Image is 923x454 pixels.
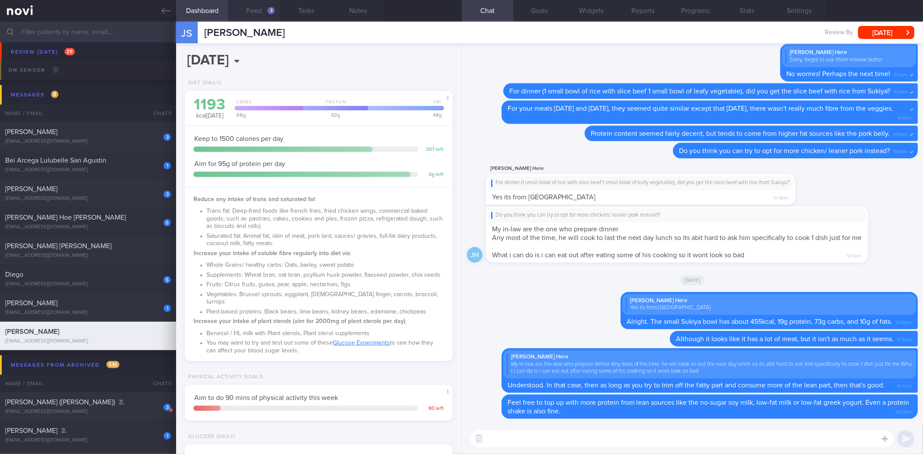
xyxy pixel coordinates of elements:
span: 10:38am [774,193,789,201]
div: Glucose (Daily) [185,434,235,440]
div: 92 g [301,112,368,118]
strong: Reduce any intake of trans and saturated fat [193,196,315,202]
div: 1 [164,162,171,169]
span: 10:16am [893,129,907,137]
span: 10:14am [894,87,907,95]
div: 3 g left [422,172,444,178]
span: 530 [106,361,119,368]
span: For your meals [DATE] and [DATE], they seemed quite similar except that [DATE], there wasn't real... [508,105,894,112]
span: Aim for 95g of protein per day [194,160,285,167]
span: [PERSON_NAME] [5,128,58,135]
span: Aim to do 90 mins of physical activity this week [194,394,338,401]
div: Physical Activity Goals [185,374,263,380]
span: 10:21pm [897,381,912,389]
div: 48 g [365,112,444,118]
div: [EMAIL_ADDRESS][DOMAIN_NAME] [5,195,171,202]
strong: Increase your intake of plant sterols (aim for 2000mg of plant sterols per day) [193,318,405,324]
div: 5 [164,219,171,227]
div: [EMAIL_ADDRESS][DOMAIN_NAME] [5,253,171,259]
div: Carbs [232,99,303,110]
li: Supplements: Wheat bran, oat bran, psyllium husk powder, flaxseed powder, chia seeds [206,269,444,279]
div: 80 left [422,406,444,412]
li: Saturated fat: Animal fat, skin of meat, pork lard, sauces/ gravies, full-fat dairy products, coc... [206,230,444,248]
div: [PERSON_NAME] Here [507,354,913,361]
div: 1 [164,305,171,312]
div: 98 g [232,112,303,118]
li: Trans fat: Deep-fried foods like french fries, fried chicken wings, commercial baked goods, such ... [206,205,444,230]
div: Yes its from [GEOGRAPHIC_DATA] [626,304,913,311]
div: 1 [164,432,171,440]
div: Protein [301,99,368,110]
span: My in-law are the one who prepare dinner [492,226,618,233]
a: Glucose Experiments [333,340,390,346]
span: 0 [52,66,59,74]
div: [EMAIL_ADDRESS][DOMAIN_NAME] [5,224,171,230]
div: [EMAIL_ADDRESS][DOMAIN_NAME] [5,281,171,288]
span: [PERSON_NAME] [5,300,58,307]
span: [DATE] [680,275,705,285]
div: [EMAIL_ADDRESS][DOMAIN_NAME] [5,43,171,50]
div: [EMAIL_ADDRESS][DOMAIN_NAME] [5,409,171,415]
span: [PERSON_NAME] [PERSON_NAME] [5,243,112,249]
span: 8 [51,91,58,98]
span: Understood. In that case, then as long as you try to trim off the fatty part and consume more of ... [508,382,885,389]
span: [PERSON_NAME] Hoe [PERSON_NAME] [5,214,126,221]
li: Benecol / HL milk with Plant sterols, Plant sterol supplements [206,328,444,338]
span: [PERSON_NAME] [5,427,58,434]
div: 3 [164,134,171,141]
li: Whole Grains/ healthy carbs: Oats, barley, sweet potato [206,259,444,269]
span: [PERSON_NAME] [5,328,59,335]
span: Protein content seemed fairly decent, but tends to come from higher fat sources like the pork belly. [591,130,890,137]
div: [EMAIL_ADDRESS][DOMAIN_NAME] [5,338,171,345]
span: Bei Arcega Lulubelle San Agustin [5,157,106,164]
div: 5 [164,276,171,284]
div: [EMAIL_ADDRESS][DOMAIN_NAME] [5,167,171,173]
div: 3 [267,7,275,14]
div: [PERSON_NAME] Here [626,297,913,304]
span: 10:16am [893,147,907,155]
div: 1193 [193,97,226,112]
span: Review By [825,29,853,37]
li: Vegetables: Brussel sprouts, eggplant, [DEMOGRAPHIC_DATA] finger, carrots, broccoli, turnips [206,289,444,306]
strong: Increase your intake of soluble fibre regularly into diet via [193,250,350,256]
div: 307 left [422,147,444,153]
div: Chats [142,375,176,392]
span: 12:51pm [847,251,862,259]
div: [PERSON_NAME] Here [785,49,913,56]
div: On sensor [6,64,61,76]
div: My in-law are the one who prepare dinner Any most of the time, he will cook to last the next day ... [507,361,913,375]
span: [PERSON_NAME] ([PERSON_NAME]) [5,399,115,406]
span: Yes its from [GEOGRAPHIC_DATA] [492,194,595,201]
li: Plant-based proteins: Black beans, lima beans, kidney beans, edamame, chickpeas [206,306,444,316]
span: [PERSON_NAME] [204,28,285,38]
div: Fat [365,99,444,110]
div: Chats [142,105,176,122]
span: Although it looks like it has a lot of meat, but it isn't as much as it seems. [676,336,894,342]
div: 3 [164,191,171,198]
span: [PERSON_NAME] [5,185,58,192]
span: What i can do is i can eat out after eating some of his cooking so it wont look so bad [492,252,745,259]
button: [DATE] [858,26,914,39]
span: No worries! Perhaps the next time! [786,70,890,77]
div: Messages [9,89,61,101]
div: [EMAIL_ADDRESS][DOMAIN_NAME] [5,437,171,444]
span: Diego [5,271,23,278]
div: For dinner (1 small bowl of rice with slice beef 1 small bowl of leafy vegetable), did you get th... [491,179,790,186]
div: Diet (Daily) [185,80,222,86]
div: [EMAIL_ADDRESS][DOMAIN_NAME] [5,310,171,316]
div: [PERSON_NAME] Here [486,163,821,174]
span: 10:20pm [896,317,912,326]
div: JS [171,16,203,50]
div: JH [467,247,482,263]
span: Alright. The small Sukiya bowl has about 455kcal, 19g protein, 73g carbs, and 10g of fats. [627,318,892,325]
div: 3 [164,404,171,411]
span: 10:14am [894,70,907,78]
div: Do you think you can try to opt for more chicken/ leaner pork instead? [491,212,863,219]
span: 10:22pm [896,407,912,415]
span: For dinner (1 small bowl of rice with slice beef 1 small bowl of leafy vegetable), did you get th... [509,88,890,95]
span: Do you think you can try to opt for more chicken/ leaner pork instead? [679,147,890,154]
span: Feel free to top up with more protein from lean sources like the no-sugar soy milk, low-fat milk ... [508,399,910,415]
div: [EMAIL_ADDRESS][DOMAIN_NAME] [5,138,171,145]
span: Keep to 1500 calories per day [194,135,283,142]
li: You may want to try and test out some of these to see how they can affect your blood sugar levels. [206,337,444,355]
